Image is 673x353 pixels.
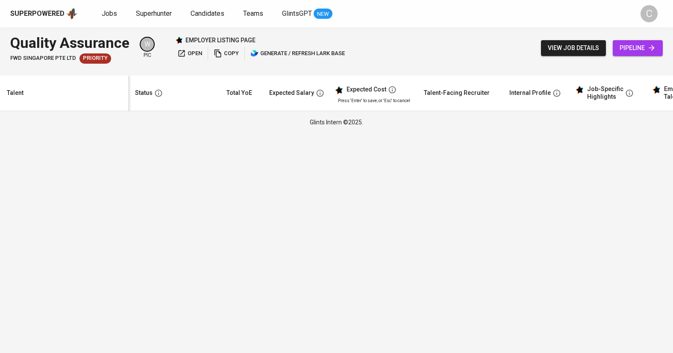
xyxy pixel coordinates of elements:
img: lark [250,49,259,58]
span: Teams [243,9,263,18]
span: Jobs [102,9,117,18]
a: pipeline [613,40,663,56]
span: open [177,49,202,59]
a: Candidates [191,9,226,19]
div: Talent-Facing Recruiter [424,88,490,98]
span: FWD Singapore Pte Ltd [10,54,76,62]
img: glints_star.svg [575,85,584,94]
span: GlintsGPT [282,9,312,18]
div: New Job received from Demand Team [79,53,111,64]
button: open [175,47,204,60]
div: Internal Profile [509,88,551,98]
a: GlintsGPT NEW [282,9,332,19]
span: Candidates [191,9,224,18]
span: Priority [79,54,111,62]
div: Quality Assurance [10,32,129,53]
div: Superpowered [10,9,65,19]
a: Teams [243,9,265,19]
span: view job details [548,43,599,53]
div: pic [140,37,155,59]
button: copy [212,47,241,60]
span: Superhunter [136,9,172,18]
div: Talent [7,88,24,98]
span: NEW [314,10,332,18]
span: copy [214,49,239,59]
img: glints_star.svg [335,86,343,94]
button: view job details [541,40,606,56]
a: Superpoweredapp logo [10,7,78,20]
span: generate / refresh lark base [250,49,345,59]
div: W [140,37,155,52]
img: Glints Star [175,36,183,44]
p: employer listing page [185,36,256,44]
a: Superhunter [136,9,173,19]
div: Status [135,88,153,98]
div: Expected Salary [269,88,314,98]
button: lark generate / refresh lark base [248,47,347,60]
img: app logo [66,7,78,20]
div: Expected Cost [347,86,386,94]
img: glints_star.svg [652,85,661,94]
p: Press 'Enter' to save, or 'Esc' to cancel [338,97,410,104]
div: Job-Specific Highlights [587,85,623,100]
span: pipeline [620,43,656,53]
div: Total YoE [226,88,252,98]
a: Jobs [102,9,119,19]
div: C [641,5,658,22]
